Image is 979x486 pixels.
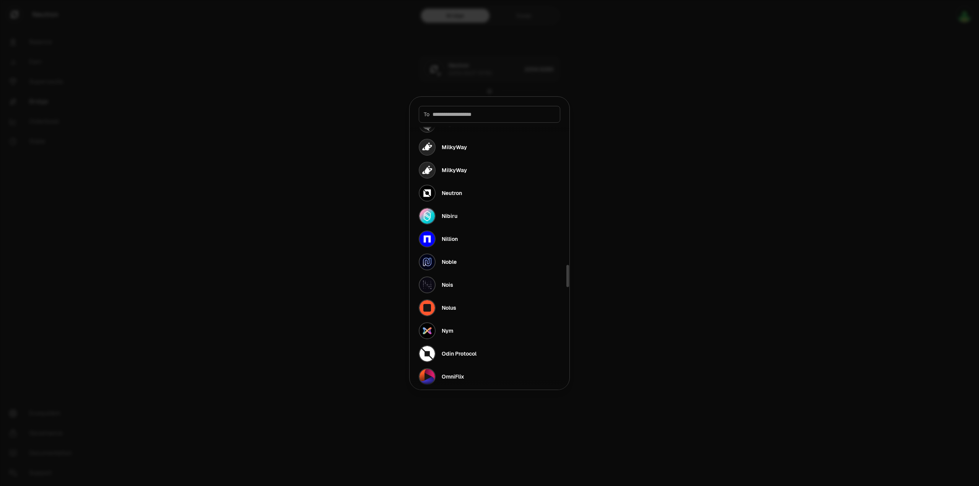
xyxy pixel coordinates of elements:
div: Nibiru [442,212,457,220]
img: Migaloo Logo [420,117,435,132]
div: Nolus [442,304,456,312]
button: Nibiru LogoNibiru [414,205,565,228]
button: MilkyWay LogoMilkyWay [414,159,565,182]
img: Nibiru Logo [420,208,435,224]
div: OmniFlix [442,373,464,380]
img: OmniFlix Logo [420,369,435,384]
div: Odin Protocol [442,350,476,358]
img: Odin Protocol Logo [420,346,435,361]
div: MilkyWay [442,143,467,151]
button: Nillion LogoNillion [414,228,565,250]
img: Nolus Logo [420,300,435,315]
button: Nolus LogoNolus [414,296,565,319]
button: Noble LogoNoble [414,250,565,273]
button: Nym LogoNym [414,319,565,342]
div: Neutron [442,189,462,197]
img: Nym Logo [420,323,435,338]
button: Nois LogoNois [414,273,565,296]
span: To [424,111,429,118]
div: Migaloo [442,120,462,128]
button: OmniFlix LogoOmniFlix [414,365,565,388]
button: Neutron LogoNeutron [414,182,565,205]
img: MilkyWay Logo [420,163,435,178]
button: Migaloo LogoMigaloo [414,113,565,136]
img: MilkyWay Logo [420,140,435,155]
button: Odin Protocol LogoOdin Protocol [414,342,565,365]
img: Noble Logo [420,254,435,270]
div: Nois [442,281,453,289]
img: Nois Logo [420,277,435,293]
img: Neutron Logo [420,185,435,201]
div: MilkyWay [442,166,467,174]
div: Nym [442,327,453,335]
button: MilkyWay LogoMilkyWay [414,136,565,159]
div: Noble [442,258,457,266]
img: Nillion Logo [420,231,435,247]
div: Nillion [442,235,458,243]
